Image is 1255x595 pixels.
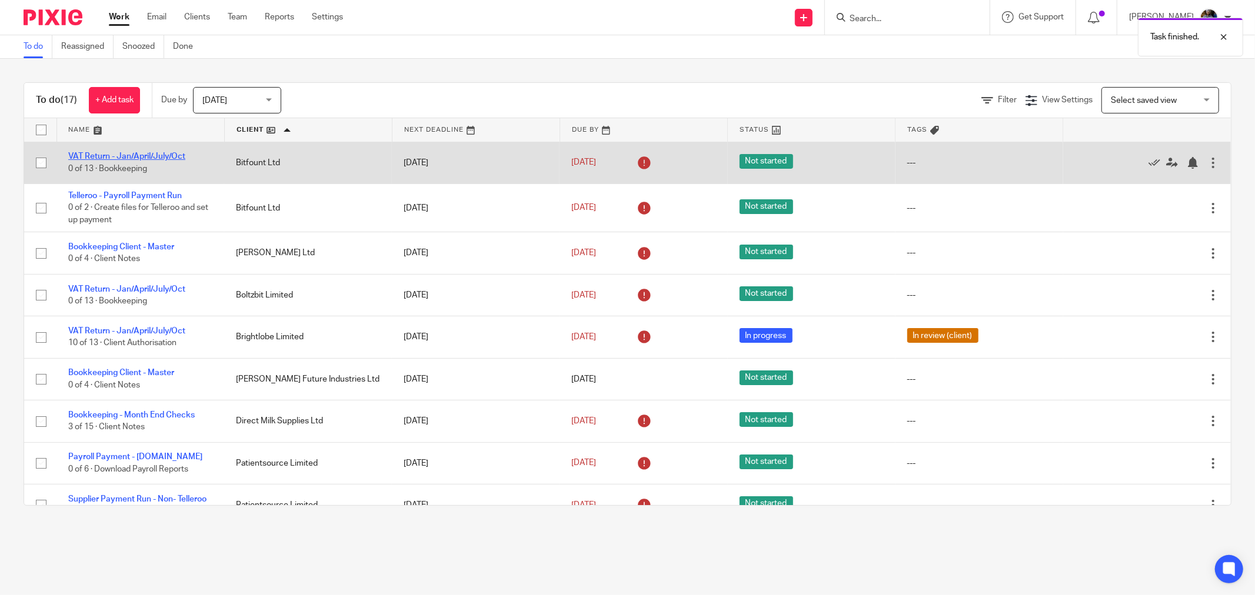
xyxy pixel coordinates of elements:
[740,454,793,469] span: Not started
[147,11,167,23] a: Email
[224,358,392,400] td: [PERSON_NAME] Future Industries Ltd
[224,142,392,183] td: Bitfount Ltd
[36,94,77,106] h1: To do
[907,202,1051,214] div: ---
[68,255,140,263] span: 0 of 4 · Client Notes
[907,289,1051,301] div: ---
[740,154,793,169] span: Not started
[228,11,247,23] a: Team
[1150,31,1199,43] p: Task finished.
[392,183,560,232] td: [DATE]
[61,35,114,58] a: Reassigned
[907,157,1051,169] div: ---
[68,297,147,305] span: 0 of 13 · Bookkeeping
[61,95,77,105] span: (17)
[184,11,210,23] a: Clients
[998,96,1017,104] span: Filter
[68,453,202,461] a: Payroll Payment - [DOMAIN_NAME]
[68,152,185,161] a: VAT Return - Jan/April/July/Oct
[571,417,596,425] span: [DATE]
[740,412,793,427] span: Not started
[68,165,147,173] span: 0 of 13 · Bookkeeping
[265,11,294,23] a: Reports
[68,381,140,389] span: 0 of 4 · Client Notes
[1042,96,1093,104] span: View Settings
[907,373,1051,385] div: ---
[571,375,596,383] span: [DATE]
[224,274,392,316] td: Boltzbit Limited
[1111,96,1177,105] span: Select saved view
[68,369,174,377] a: Bookkeeping Client - Master
[740,199,793,214] span: Not started
[68,285,185,293] a: VAT Return - Jan/April/July/Oct
[907,457,1051,469] div: ---
[740,328,793,343] span: In progress
[68,411,195,419] a: Bookkeeping - Month End Checks
[202,96,227,105] span: [DATE]
[392,316,560,358] td: [DATE]
[571,459,596,467] span: [DATE]
[571,291,596,299] span: [DATE]
[224,400,392,442] td: Direct Milk Supplies Ltd
[68,204,208,225] span: 0 of 2 · Create files for Telleroo and set up payment
[68,339,177,347] span: 10 of 13 · Client Authorisation
[571,501,596,509] span: [DATE]
[122,35,164,58] a: Snoozed
[68,423,145,431] span: 3 of 15 · Client Notes
[571,333,596,341] span: [DATE]
[740,245,793,259] span: Not started
[1200,8,1219,27] img: Jaskaran%20Singh.jpeg
[571,249,596,257] span: [DATE]
[392,442,560,484] td: [DATE]
[907,126,927,133] span: Tags
[571,159,596,167] span: [DATE]
[161,94,187,106] p: Due by
[89,87,140,113] a: + Add task
[68,465,188,473] span: 0 of 6 · Download Payroll Reports
[224,232,392,274] td: [PERSON_NAME] Ltd
[392,400,560,442] td: [DATE]
[907,415,1051,427] div: ---
[392,484,560,526] td: [DATE]
[68,327,185,335] a: VAT Return - Jan/April/July/Oct
[312,11,343,23] a: Settings
[392,142,560,183] td: [DATE]
[392,274,560,316] td: [DATE]
[740,496,793,511] span: Not started
[109,11,129,23] a: Work
[1149,157,1166,169] a: Mark as done
[907,499,1051,511] div: ---
[68,192,182,200] a: Telleroo - Payroll Payment Run
[224,442,392,484] td: Patientsource Limited
[68,495,207,503] a: Supplier Payment Run - Non- Telleroo
[740,286,793,301] span: Not started
[173,35,202,58] a: Done
[907,328,978,343] span: In review (client)
[224,316,392,358] td: Brightlobe Limited
[24,9,82,25] img: Pixie
[24,35,52,58] a: To do
[571,203,596,212] span: [DATE]
[224,183,392,232] td: Bitfount Ltd
[740,370,793,385] span: Not started
[907,247,1051,259] div: ---
[224,484,392,526] td: Patientsource Limited
[392,358,560,400] td: [DATE]
[392,232,560,274] td: [DATE]
[68,243,174,251] a: Bookkeeping Client - Master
